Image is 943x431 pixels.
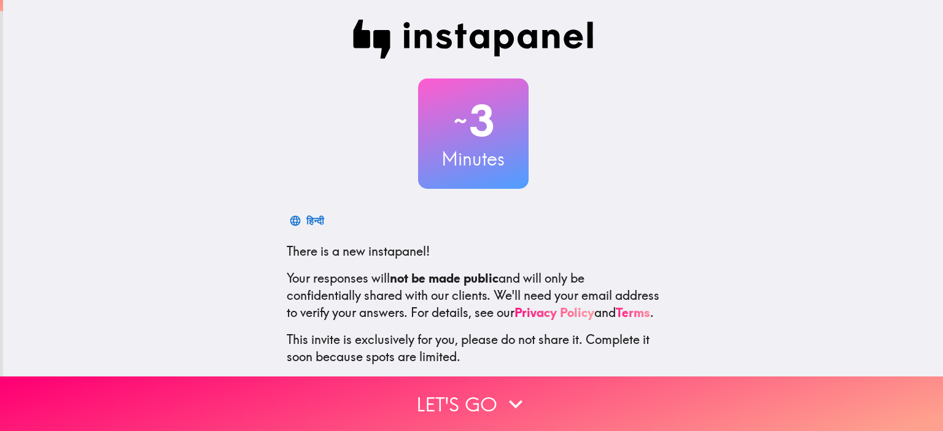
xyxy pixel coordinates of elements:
[418,146,529,172] h3: Minutes
[514,305,594,320] a: Privacy Policy
[287,270,660,321] p: Your responses will and will only be confidentially shared with our clients. We'll need your emai...
[287,375,660,427] p: To learn more about Instapanel, check out . For questions or help, email us at .
[353,20,594,59] img: Instapanel
[452,102,469,139] span: ~
[287,331,660,365] p: This invite is exclusively for you, please do not share it. Complete it soon because spots are li...
[287,208,329,233] button: हिन्दी
[517,376,625,391] a: [DOMAIN_NAME]
[418,96,529,146] h2: 3
[306,212,324,229] div: हिन्दी
[616,305,650,320] a: Terms
[287,243,430,259] span: There is a new instapanel!
[390,270,499,286] b: not be made public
